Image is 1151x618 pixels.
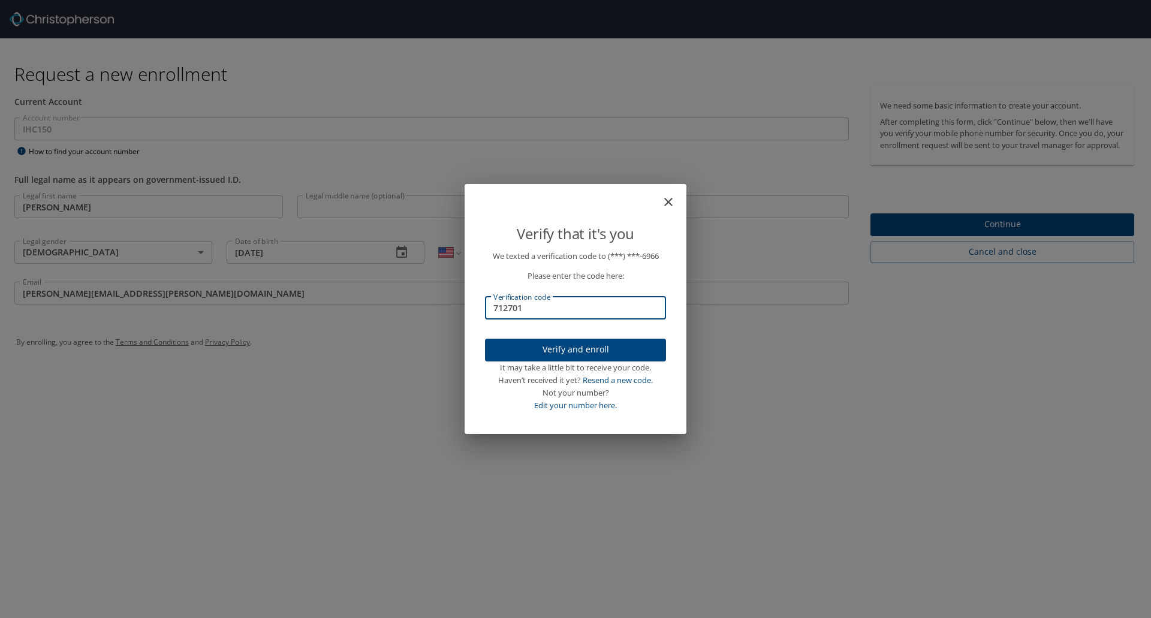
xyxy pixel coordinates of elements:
button: close [667,189,682,203]
a: Edit your number here. [534,400,617,411]
span: Verify and enroll [495,342,656,357]
p: Verify that it's you [485,222,666,245]
button: Verify and enroll [485,339,666,362]
div: It may take a little bit to receive your code. [485,361,666,374]
p: We texted a verification code to (***) ***- 6966 [485,250,666,263]
p: Please enter the code here: [485,270,666,282]
div: Not your number? [485,387,666,399]
a: Resend a new code. [583,375,653,385]
div: Haven’t received it yet? [485,374,666,387]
